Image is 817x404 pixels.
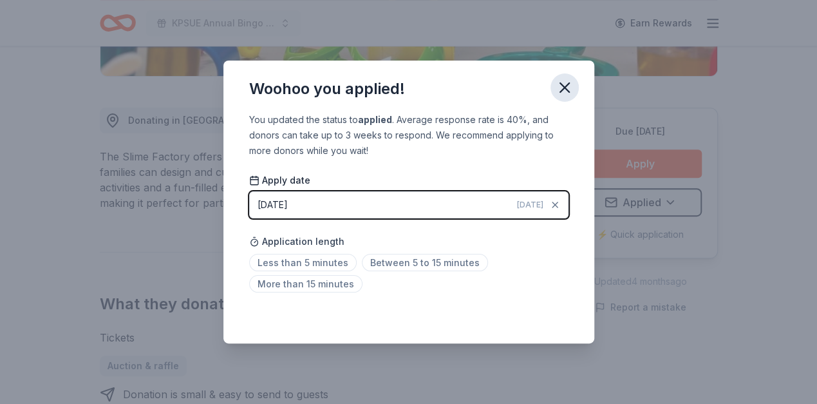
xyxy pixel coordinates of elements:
span: Application length [249,234,344,249]
span: [DATE] [517,200,543,210]
button: [DATE][DATE] [249,191,568,218]
b: applied [358,114,392,125]
span: Apply date [249,174,310,187]
div: [DATE] [258,197,288,213]
span: More than 15 minutes [249,275,362,293]
span: Less than 5 minutes [249,254,357,271]
span: Between 5 to 15 minutes [362,254,488,271]
div: Woohoo you applied! [249,79,405,99]
div: You updated the status to . Average response rate is 40%, and donors can take up to 3 weeks to re... [249,112,568,159]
